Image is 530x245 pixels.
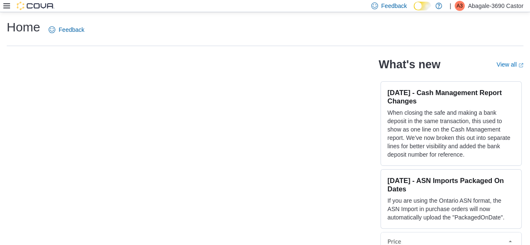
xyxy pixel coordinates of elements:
h3: [DATE] - ASN Imports Packaged On Dates [388,176,514,193]
p: | [450,1,451,11]
svg: External link [518,63,523,68]
input: Dark Mode [414,2,431,10]
h2: What's new [379,58,440,71]
span: A3 [456,1,463,11]
p: Abagale-3690 Castor [468,1,523,11]
a: View allExternal link [496,61,523,68]
span: Feedback [59,26,84,34]
p: If you are using the Ontario ASN format, the ASN Import in purchase orders will now automatically... [388,196,514,222]
div: Abagale-3690 Castor [455,1,465,11]
img: Cova [17,2,54,10]
h3: [DATE] - Cash Management Report Changes [388,88,514,105]
h1: Home [7,19,40,36]
a: Feedback [45,21,88,38]
p: When closing the safe and making a bank deposit in the same transaction, this used to show as one... [388,108,514,159]
span: Feedback [381,2,407,10]
span: Dark Mode [414,10,414,11]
